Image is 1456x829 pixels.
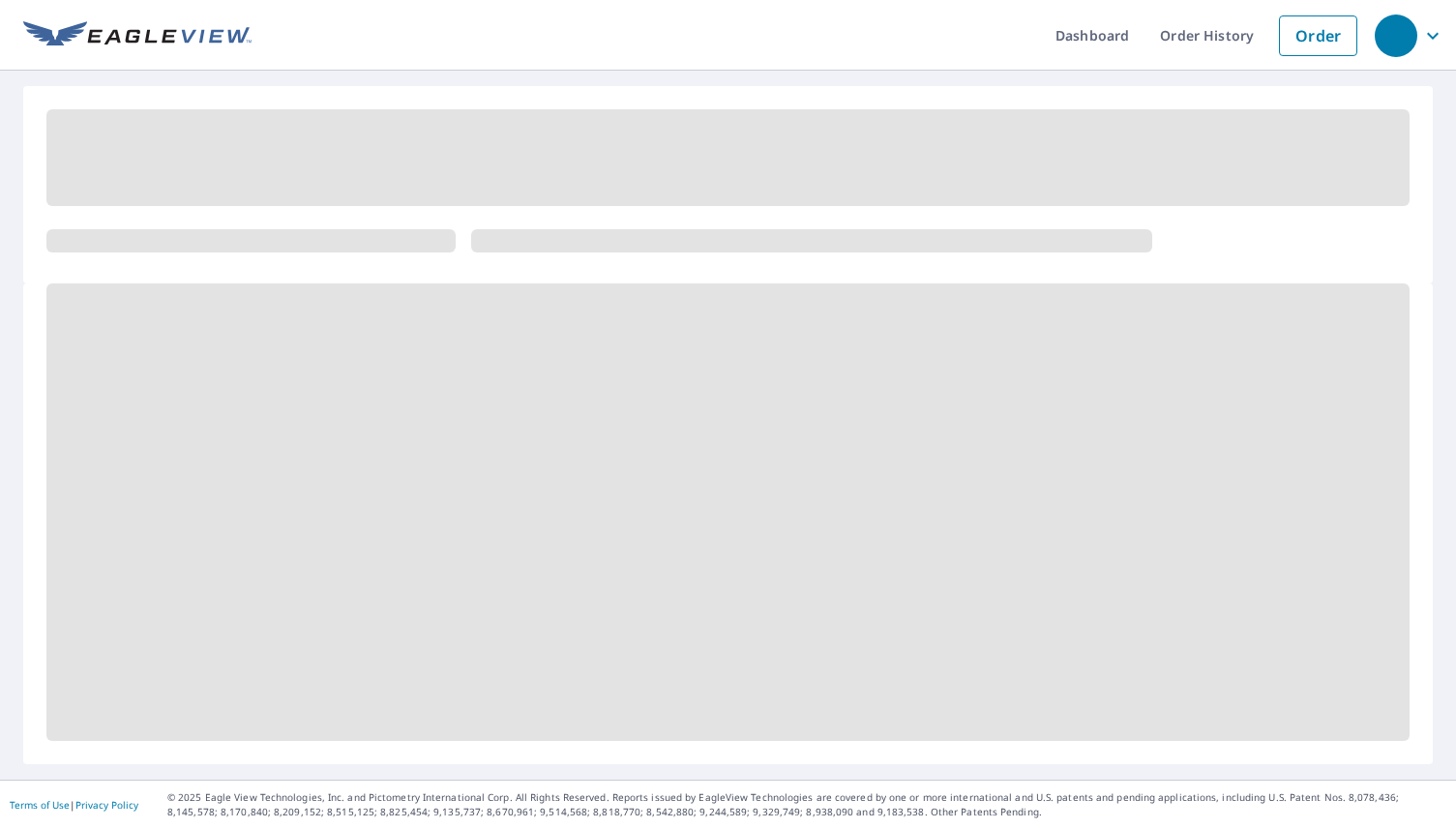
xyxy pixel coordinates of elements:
a: Order [1279,15,1357,56]
img: EV Logo [23,21,252,50]
a: Privacy Policy [75,798,138,812]
a: Terms of Use [10,798,70,812]
p: | [10,799,138,811]
p: © 2025 Eagle View Technologies, Inc. and Pictometry International Corp. All Rights Reserved. Repo... [167,790,1446,819]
